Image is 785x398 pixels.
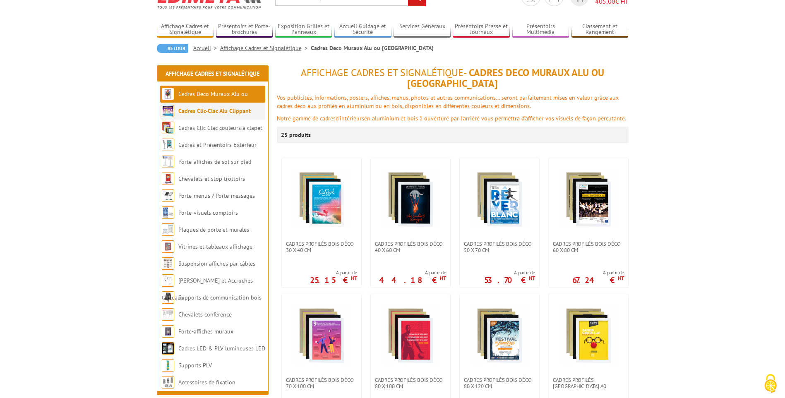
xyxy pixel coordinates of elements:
img: Cimaises et Accroches tableaux [162,274,174,287]
p: 25 produits [281,127,312,143]
li: Cadres Deco Muraux Alu ou [GEOGRAPHIC_DATA] [311,44,434,52]
span: Cadres Profilés Bois Déco 30 x 40 cm [286,241,357,253]
img: Plaques de porte et murales [162,223,174,236]
a: Porte-affiches muraux [178,328,233,335]
img: Chevalets conférence [162,308,174,321]
span: A partir de [379,269,446,276]
img: Chevalets et stop trottoirs [162,173,174,185]
a: Cadres Profilés Bois Déco 60 x 80 cm [549,241,628,253]
span: Affichage Cadres et Signalétique [301,66,463,79]
img: Cadres Profilés Bois Déco 80 x 100 cm [382,307,439,364]
font: Notre gamme de cadres [277,115,336,122]
a: Affichage Cadres et Signalétique [220,44,311,52]
a: Cadres Profilés [GEOGRAPHIC_DATA] A0 [549,377,628,389]
a: Cadres Profilés Bois Déco 80 x 100 cm [371,377,450,389]
a: Accueil Guidage et Sécurité [334,23,391,36]
a: Affichage Cadres et Signalétique [157,23,214,36]
p: 44.18 € [379,278,446,283]
a: Présentoirs Presse et Journaux [453,23,510,36]
a: Chevalets conférence [178,311,232,318]
p: 53.70 € [484,278,535,283]
a: Présentoirs et Porte-brochures [216,23,273,36]
img: Porte-affiches muraux [162,325,174,338]
a: Cadres Profilés Bois Déco 50 x 70 cm [460,241,539,253]
sup: HT [440,275,446,282]
span: Cadres Profilés Bois Déco 70 x 100 cm [286,377,357,389]
a: Affichage Cadres et Signalétique [166,70,259,77]
img: Cadres Profilés Bois Déco 80 x 120 cm [471,307,528,364]
a: Cadres Profilés Bois Déco 70 x 100 cm [282,377,361,389]
span: Cadres Profilés Bois Déco 60 x 80 cm [553,241,624,253]
a: Supports de communication bois [178,294,262,301]
img: Cadres Profilés Bois Déco 40 x 60 cm [382,170,439,228]
font: d'intérieurs [336,115,364,122]
img: Cadres Profilés Bois Déco A0 [559,307,617,364]
img: Vitrines et tableaux affichage [162,240,174,253]
a: Accueil [193,44,220,52]
a: Cadres Profilés Bois Déco 30 x 40 cm [282,241,361,253]
p: 67.24 € [572,278,624,283]
img: Supports PLV [162,359,174,372]
img: Cadres LED & PLV lumineuses LED [162,342,174,355]
img: Porte-visuels comptoirs [162,206,174,219]
a: Classement et Rangement [571,23,629,36]
a: Supports PLV [178,362,212,369]
img: Cadres et Présentoirs Extérieur [162,139,174,151]
font: en aluminium et bois à ouverture par l'arrière vous permettra d’afficher vos visuels de façon per... [364,115,626,122]
a: Cadres et Présentoirs Extérieur [178,141,257,149]
sup: HT [529,275,535,282]
font: Vos publicités, informations, posters, affiches, menus, photos et autres communications... seront... [277,94,619,110]
img: Cadres Profilés Bois Déco 50 x 70 cm [471,170,528,228]
a: Porte-visuels comptoirs [178,209,238,216]
span: Cadres Profilés Bois Déco 80 x 120 cm [464,377,535,389]
a: Suspension affiches par câbles [178,260,255,267]
p: 25.15 € [310,278,357,283]
img: Cadres Deco Muraux Alu ou Bois [162,88,174,100]
a: Porte-menus / Porte-messages [178,192,255,199]
a: Cadres Clic-Clac Alu Clippant [178,107,251,115]
a: Services Généraux [394,23,451,36]
img: Cadres Profilés Bois Déco 60 x 80 cm [559,170,617,228]
a: Cadres Clic-Clac couleurs à clapet [178,124,262,132]
img: Cookies (fenêtre modale) [760,373,781,394]
a: Porte-affiches de sol sur pied [178,158,251,165]
span: Cadres Profilés [GEOGRAPHIC_DATA] A0 [553,377,624,389]
a: Cadres LED & PLV lumineuses LED [178,345,265,352]
button: Cookies (fenêtre modale) [756,370,785,398]
a: Vitrines et tableaux affichage [178,243,252,250]
a: Accessoires de fixation [178,379,235,386]
img: Suspension affiches par câbles [162,257,174,270]
img: Porte-affiches de sol sur pied [162,156,174,168]
img: Cadres Profilés Bois Déco 70 x 100 cm [293,307,350,364]
span: A partir de [484,269,535,276]
a: [PERSON_NAME] et Accroches tableaux [162,277,253,301]
a: Cadres Profilés Bois Déco 40 x 60 cm [371,241,450,253]
sup: HT [618,275,624,282]
img: Cadres Profilés Bois Déco 30 x 40 cm [293,170,350,228]
a: Retour [157,44,188,53]
a: Exposition Grilles et Panneaux [275,23,332,36]
a: Plaques de porte et murales [178,226,249,233]
img: Cadres Clic-Clac couleurs à clapet [162,122,174,134]
span: A partir de [572,269,624,276]
img: Accessoires de fixation [162,376,174,388]
a: Cadres Profilés Bois Déco 80 x 120 cm [460,377,539,389]
span: Cadres Profilés Bois Déco 40 x 60 cm [375,241,446,253]
a: Présentoirs Multimédia [512,23,569,36]
a: Cadres Deco Muraux Alu ou [GEOGRAPHIC_DATA] [162,90,248,115]
span: A partir de [310,269,357,276]
img: Porte-menus / Porte-messages [162,189,174,202]
span: Cadres Profilés Bois Déco 80 x 100 cm [375,377,446,389]
sup: HT [351,275,357,282]
span: Cadres Profilés Bois Déco 50 x 70 cm [464,241,535,253]
h1: - Cadres Deco Muraux Alu ou [GEOGRAPHIC_DATA] [277,67,629,89]
a: Chevalets et stop trottoirs [178,175,245,182]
